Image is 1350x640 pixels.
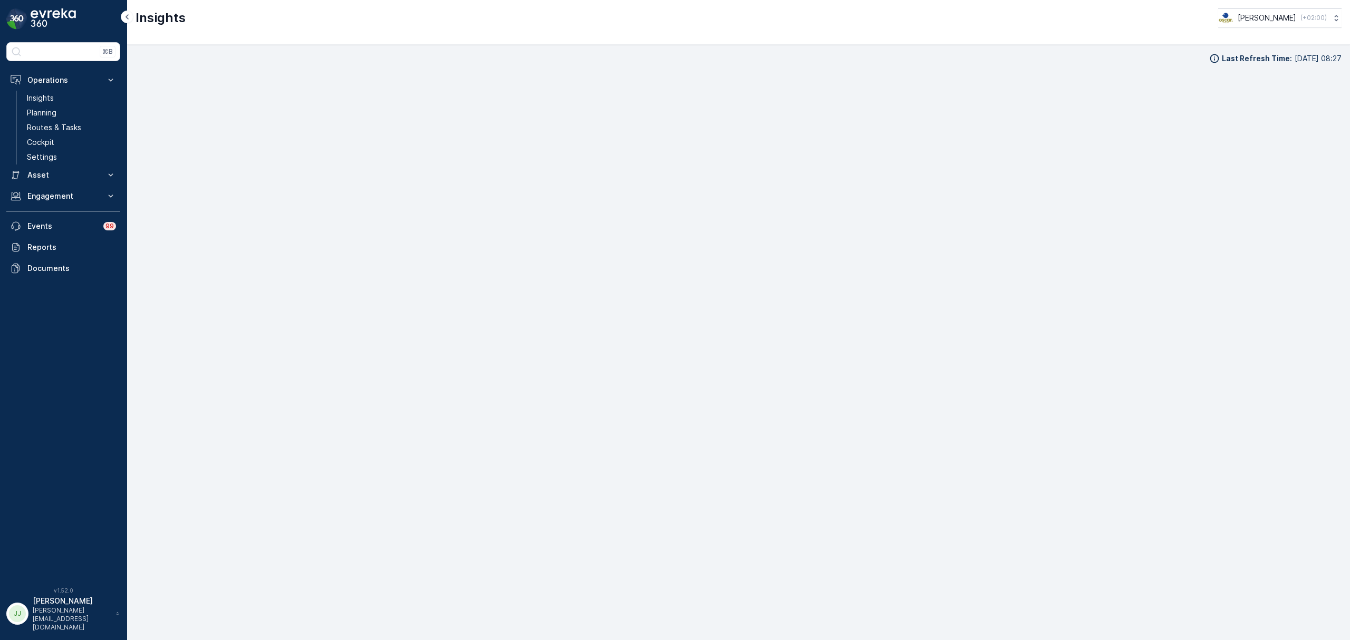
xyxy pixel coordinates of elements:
a: Reports [6,237,120,258]
div: JJ [9,605,26,622]
p: Operations [27,75,99,85]
a: Routes & Tasks [23,120,120,135]
p: [PERSON_NAME] [1238,13,1296,23]
p: Insights [136,9,186,26]
p: [PERSON_NAME][EMAIL_ADDRESS][DOMAIN_NAME] [33,606,111,632]
p: Routes & Tasks [27,122,81,133]
p: Reports [27,242,116,253]
button: Operations [6,70,120,91]
p: [DATE] 08:27 [1295,53,1342,64]
p: ⌘B [102,47,113,56]
img: logo [6,8,27,30]
a: Planning [23,105,120,120]
button: Engagement [6,186,120,207]
a: Settings [23,150,120,164]
button: JJ[PERSON_NAME][PERSON_NAME][EMAIL_ADDRESS][DOMAIN_NAME] [6,596,120,632]
p: ( +02:00 ) [1300,14,1327,22]
button: Asset [6,164,120,186]
a: Insights [23,91,120,105]
p: Documents [27,263,116,274]
a: Cockpit [23,135,120,150]
span: v 1.52.0 [6,587,120,594]
p: Engagement [27,191,99,201]
p: Planning [27,108,56,118]
p: Last Refresh Time : [1222,53,1292,64]
p: Events [27,221,97,231]
p: 99 [105,222,114,230]
p: [PERSON_NAME] [33,596,111,606]
img: basis-logo_rgb2x.png [1218,12,1233,24]
p: Insights [27,93,54,103]
p: Asset [27,170,99,180]
a: Documents [6,258,120,279]
button: [PERSON_NAME](+02:00) [1218,8,1342,27]
img: logo_dark-DEwI_e13.png [31,8,76,30]
a: Events99 [6,216,120,237]
p: Cockpit [27,137,54,148]
p: Settings [27,152,57,162]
